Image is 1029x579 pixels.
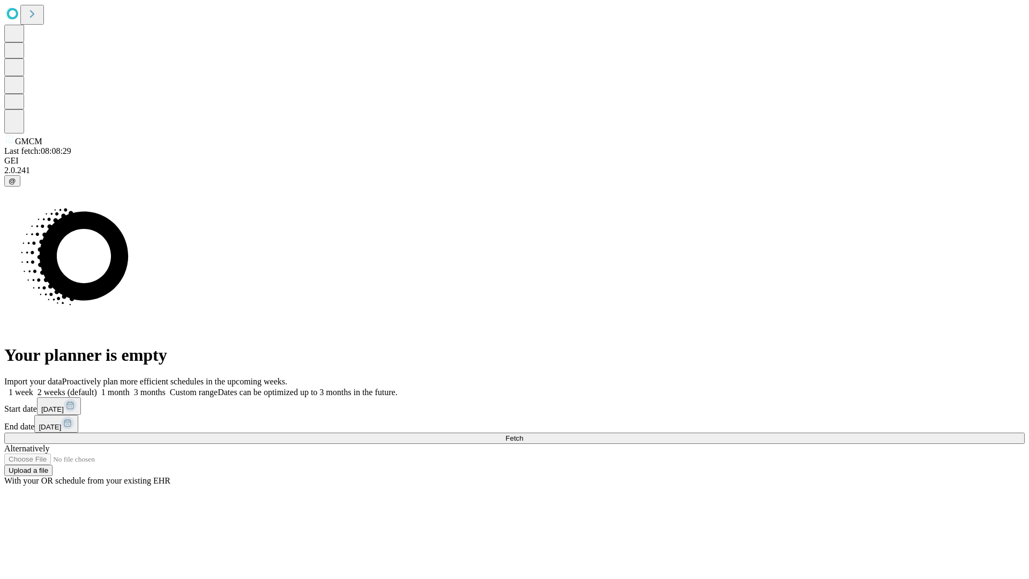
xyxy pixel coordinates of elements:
[4,415,1025,433] div: End date
[4,433,1025,444] button: Fetch
[41,405,64,413] span: [DATE]
[4,444,49,453] span: Alternatively
[4,156,1025,166] div: GEI
[37,397,81,415] button: [DATE]
[4,465,53,476] button: Upload a file
[38,388,97,397] span: 2 weeks (default)
[4,377,62,386] span: Import your data
[34,415,78,433] button: [DATE]
[62,377,287,386] span: Proactively plan more efficient schedules in the upcoming weeks.
[9,177,16,185] span: @
[4,397,1025,415] div: Start date
[4,175,20,187] button: @
[170,388,218,397] span: Custom range
[15,137,42,146] span: GMCM
[218,388,397,397] span: Dates can be optimized up to 3 months in the future.
[4,345,1025,365] h1: Your planner is empty
[4,476,170,485] span: With your OR schedule from your existing EHR
[101,388,130,397] span: 1 month
[39,423,61,431] span: [DATE]
[4,166,1025,175] div: 2.0.241
[134,388,166,397] span: 3 months
[505,434,523,442] span: Fetch
[4,146,71,155] span: Last fetch: 08:08:29
[9,388,33,397] span: 1 week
